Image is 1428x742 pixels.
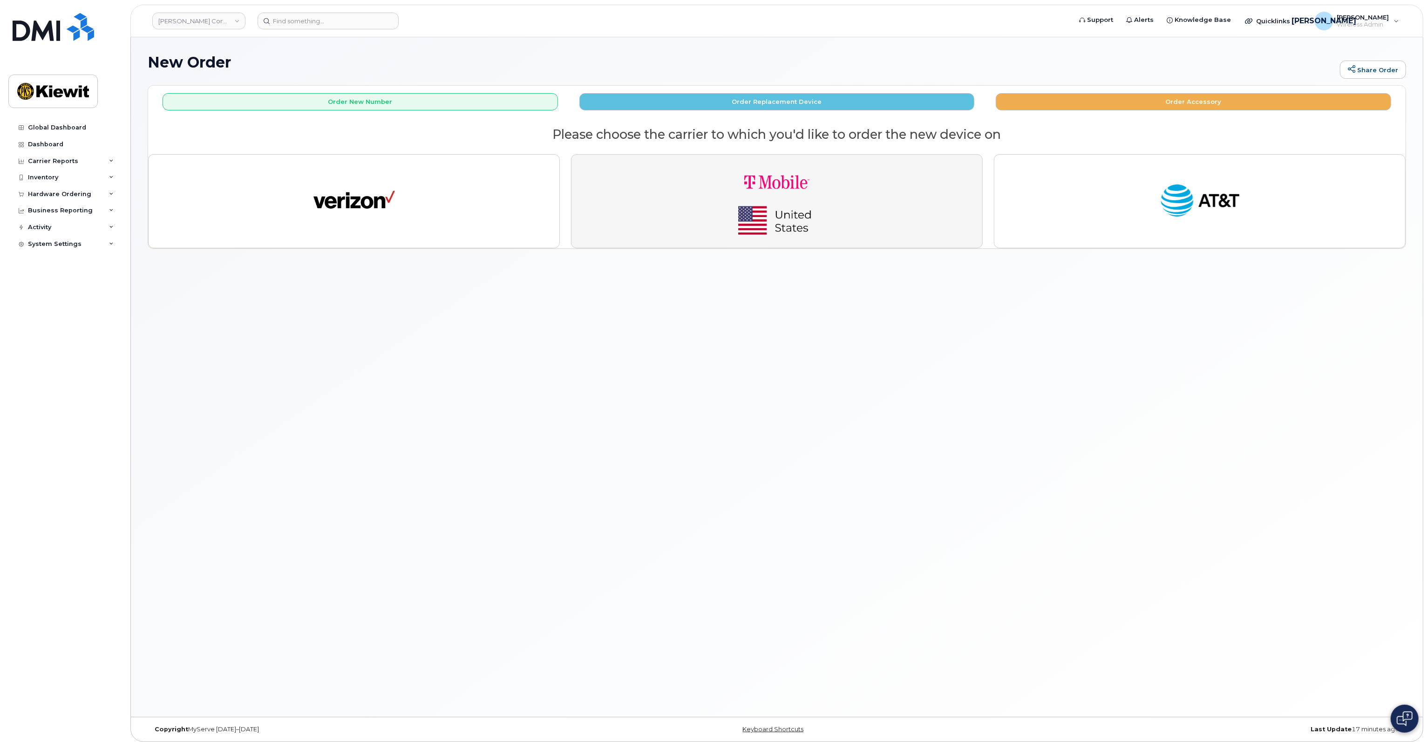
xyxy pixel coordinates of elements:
button: Order New Number [163,93,558,110]
button: Order Replacement Device [579,93,975,110]
a: Keyboard Shortcuts [742,726,803,733]
div: 17 minutes ago [986,726,1406,733]
div: MyServe [DATE]–[DATE] [148,726,567,733]
a: Share Order [1340,61,1406,79]
strong: Copyright [155,726,188,733]
strong: Last Update [1311,726,1352,733]
h2: Please choose the carrier to which you'd like to order the new device on [148,128,1406,142]
img: at_t-fb3d24644a45acc70fc72cc47ce214d34099dfd970ee3ae2334e4251f9d920fd.png [1159,180,1241,222]
img: Open chat [1397,711,1413,726]
button: Order Accessory [996,93,1391,110]
img: t-mobile-78392d334a420d5b7f0e63d4fa81f6287a21d394dc80d677554bb55bbab1186f.png [712,162,842,240]
h1: New Order [148,54,1335,70]
img: verizon-ab2890fd1dd4a6c9cf5f392cd2db4626a3dae38ee8226e09bcb5c993c4c79f81.png [313,180,395,222]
